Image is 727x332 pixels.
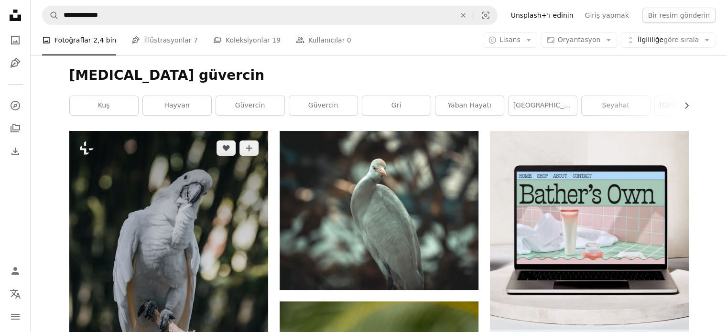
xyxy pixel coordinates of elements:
a: Koleksiyonlar 19 [213,25,281,55]
a: Giriş yapmak [579,8,634,23]
font: hayvan [164,101,189,109]
a: güvercin [289,96,358,115]
font: İlgililiğe [638,36,663,43]
button: Oryantasyon [541,32,618,48]
a: Fotoğraflar [6,31,25,50]
button: Lisans [483,32,537,48]
font: Lisans [499,36,521,43]
font: kuş [98,101,110,109]
a: [GEOGRAPHIC_DATA] [509,96,577,115]
a: Unsplash+'ı edinin [505,8,579,23]
img: bir ağaç dalının tepesinde oturan beyaz bir kuş [280,131,478,290]
a: İllüstrasyonlar [6,54,25,73]
button: Temizlemek [453,6,474,24]
font: [MEDICAL_DATA] güvercin [69,67,265,83]
font: 19 [272,36,281,44]
a: seyahat [582,96,650,115]
font: Koleksiyonlar [226,36,270,44]
button: Koleksiyona Ekle [239,140,259,156]
a: bir ağaç dalında tüneyen beyaz bir papağan [69,275,268,284]
a: [GEOGRAPHIC_DATA] [GEOGRAPHIC_DATA] [655,96,723,115]
button: Görsel arama [474,6,497,24]
button: listeyi sağa kaydır [678,96,689,115]
button: Menü [6,307,25,326]
font: Unsplash+'ı edinin [511,11,574,19]
form: Site genelinde görseller bulun [42,6,498,25]
button: Dil [6,284,25,303]
font: Bir resim gönderin [648,11,710,19]
font: Oryantasyon [558,36,601,43]
a: İndirme Geçmişi [6,142,25,161]
font: İllüstrasyonlar [144,36,191,44]
button: Bir resim gönderin [642,8,716,23]
button: Beğenmek [217,140,236,156]
font: 0 [347,36,351,44]
a: Giriş yap / Kayıt ol [6,261,25,280]
button: Unsplash'ta ara [43,6,59,24]
a: kuş [70,96,138,115]
a: İllüstrasyonlar 7 [131,25,198,55]
a: yaban hayatı [435,96,504,115]
a: hayvan [143,96,211,115]
font: güvercin [308,101,338,109]
font: seyahat [602,101,629,109]
font: güvercin [235,101,265,109]
a: bir ağaç dalının tepesinde oturan beyaz bir kuş [280,206,478,214]
img: file-1707883121023-8e3502977149image [490,131,689,330]
a: Keşfetmek [6,96,25,115]
a: Ana Sayfa — Unsplash [6,6,25,27]
font: yaban hayatı [447,101,491,109]
a: güvercin [216,96,284,115]
font: 7 [194,36,198,44]
a: Kullanıcılar 0 [296,25,351,55]
a: gri [362,96,431,115]
a: Koleksiyonlar [6,119,25,138]
font: göre sırala [663,36,699,43]
font: gri [391,101,401,109]
font: Kullanıcılar [308,36,345,44]
button: İlgililiğegöre sırala [621,32,716,48]
font: Giriş yapmak [585,11,629,19]
font: [GEOGRAPHIC_DATA] [513,101,584,109]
